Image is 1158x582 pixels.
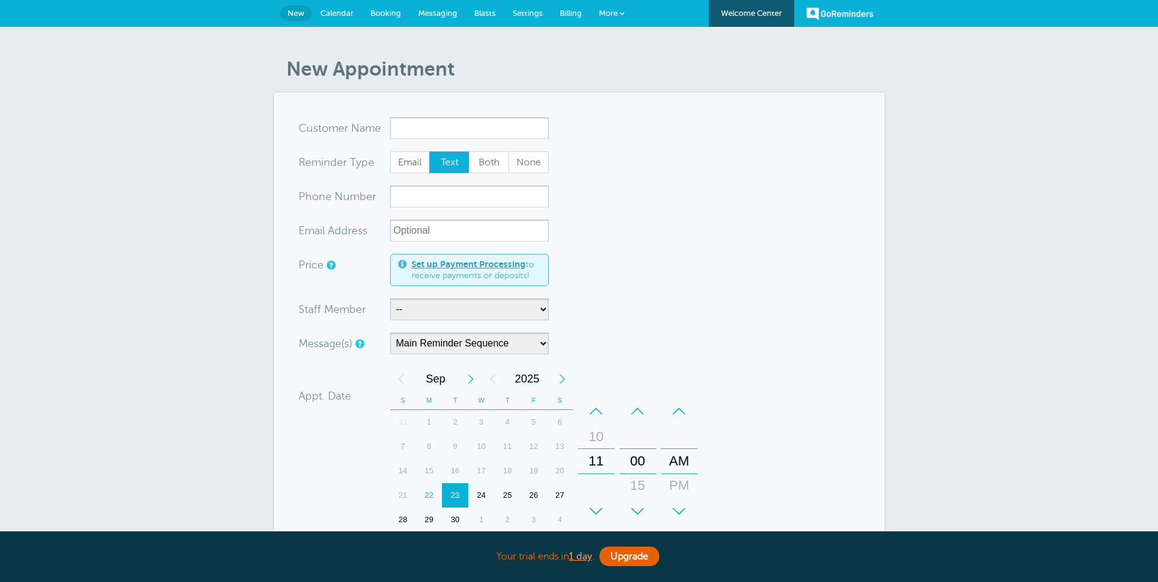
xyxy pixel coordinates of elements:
span: Email [391,152,430,173]
div: ress [299,220,390,242]
div: 11 [494,434,521,459]
div: Next Month [460,367,482,391]
th: S [390,391,416,410]
div: 9 [442,434,468,459]
th: W [468,391,494,410]
div: Friday, September 26 [521,483,547,508]
label: Message(s) [299,338,352,349]
span: Cus [299,123,318,134]
span: il Add [320,225,348,236]
th: T [494,391,521,410]
label: Appt. Date [299,390,351,401]
div: Tuesday, September 2 [442,410,468,434]
div: Monday, September 29 [416,508,442,532]
div: 25 [494,483,521,508]
div: 10 [468,434,494,459]
div: 1 [416,410,442,434]
div: Sunday, September 14 [390,459,416,483]
div: 22 [416,483,442,508]
div: Tuesday, September 9 [442,434,468,459]
div: Your trial ends in . [274,544,885,570]
span: 2025 [504,367,551,391]
div: Thursday, September 11 [494,434,521,459]
span: tomer N [318,123,360,134]
label: None [508,151,549,173]
span: Calendar [320,9,353,18]
div: Tuesday, September 30 [442,508,468,532]
div: 23 [442,483,468,508]
div: 15 [623,473,653,498]
label: Staff Member [299,304,366,315]
div: Friday, October 3 [521,508,547,532]
div: Wednesday, September 10 [468,434,494,459]
div: Tuesday, September 16 [442,459,468,483]
div: Monday, September 1 [416,410,442,434]
span: ne Nu [319,191,350,202]
div: Sunday, September 28 [390,508,416,532]
div: Sunday, September 7 [390,434,416,459]
div: mber [299,185,390,207]
span: None [509,152,548,173]
th: F [521,391,547,410]
div: PM [665,473,694,498]
div: 2 [494,508,521,532]
div: 11 [582,449,611,473]
div: 28 [390,508,416,532]
div: 12 [521,434,547,459]
span: Text [430,152,469,173]
div: 2 [442,410,468,434]
div: 3 [521,508,547,532]
div: Hours [578,399,615,523]
div: Sunday, September 21 [390,483,416,508]
span: Both [469,152,508,173]
div: Wednesday, September 3 [468,410,494,434]
div: 4 [547,508,573,532]
div: Saturday, October 4 [547,508,573,532]
div: Today, Monday, September 22 [416,483,442,508]
input: Optional [390,220,549,242]
div: 10 [582,425,611,449]
div: Saturday, September 6 [547,410,573,434]
div: Friday, September 5 [521,410,547,434]
div: Monday, September 8 [416,434,442,459]
h1: New Appointment [286,57,885,81]
div: Monday, September 15 [416,459,442,483]
div: 15 [416,459,442,483]
div: 20 [547,459,573,483]
th: T [442,391,468,410]
div: 14 [390,459,416,483]
div: Previous Year [482,367,504,391]
div: 1 [468,508,494,532]
div: Thursday, September 18 [494,459,521,483]
div: Next Year [551,367,573,391]
div: Wednesday, September 24 [468,483,494,508]
label: Email [390,151,430,173]
div: 17 [468,459,494,483]
label: Price [299,259,324,270]
div: Thursday, September 4 [494,410,521,434]
div: 8 [416,434,442,459]
div: Saturday, September 13 [547,434,573,459]
span: to receive payments or deposits! [411,259,541,281]
div: ame [299,117,390,139]
div: Previous Month [390,367,412,391]
a: Set up Payment Processing [411,259,526,269]
div: 6 [547,410,573,434]
span: Booking [371,9,401,18]
a: New [280,5,312,21]
div: 18 [494,459,521,483]
div: 13 [547,434,573,459]
span: More [599,9,618,18]
div: Thursday, September 25 [494,483,521,508]
a: Upgrade [599,547,659,566]
div: Thursday, October 2 [494,508,521,532]
a: 1 day [569,551,592,562]
label: Text [429,151,469,173]
div: 27 [547,483,573,508]
div: 21 [390,483,416,508]
div: Saturday, September 27 [547,483,573,508]
a: An optional price for the appointment. If you set a price, you can include a payment link in your... [327,261,334,269]
div: 30 [442,508,468,532]
span: Messaging [418,9,457,18]
div: 3 [468,410,494,434]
